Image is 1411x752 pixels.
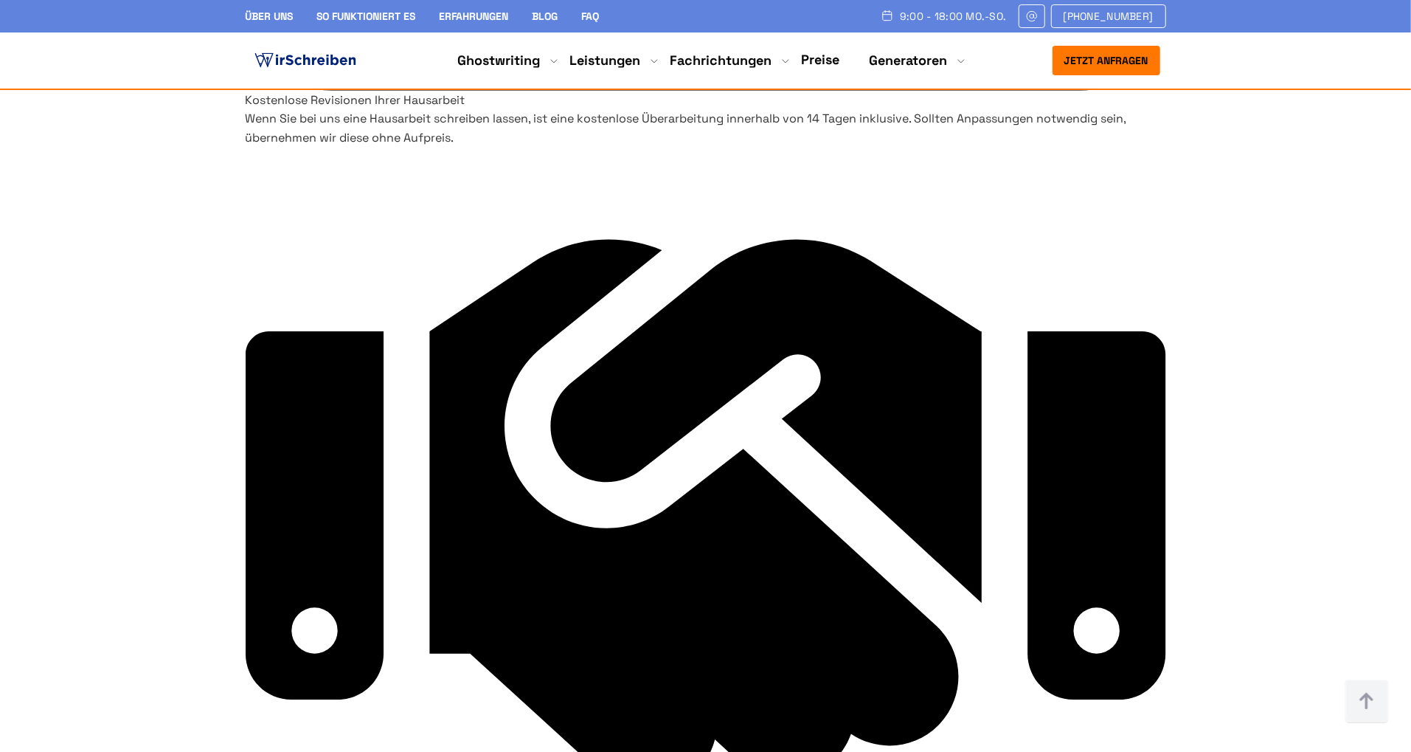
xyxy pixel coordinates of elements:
[870,52,948,69] a: Generatoren
[246,10,294,23] a: Über uns
[1064,10,1154,22] span: [PHONE_NUMBER]
[317,10,416,23] a: So funktioniert es
[246,109,1166,147] p: Wenn Sie bei uns eine Hausarbeit schreiben lassen, ist eine kostenlose Überarbeitung innerhalb vo...
[582,10,600,23] a: FAQ
[1053,46,1160,75] button: Jetzt anfragen
[458,52,541,69] a: Ghostwriting
[1025,10,1039,22] img: Email
[900,10,1007,22] span: 9:00 - 18:00 Mo.-So.
[533,10,558,23] a: Blog
[881,10,894,21] img: Schedule
[670,52,772,69] a: Fachrichtungen
[1051,4,1166,28] a: [PHONE_NUMBER]
[1345,680,1389,724] img: button top
[570,52,641,69] a: Leistungen
[802,51,840,68] a: Preise
[440,10,509,23] a: Erfahrungen
[246,91,1166,110] h3: Kostenlose Revisionen Ihrer Hausarbeit
[252,49,359,72] img: logo ghostwriter-österreich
